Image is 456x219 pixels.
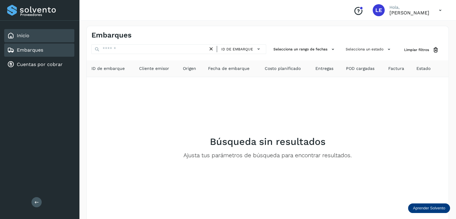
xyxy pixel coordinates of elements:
p: Aprender Solvento [413,206,445,211]
span: Estado [416,65,431,72]
button: ID de embarque [219,45,264,53]
a: Embarques [17,47,43,53]
span: Origen [183,65,196,72]
button: Limpiar filtros [399,44,444,55]
span: Costo planificado [265,65,301,72]
p: LAURA ELENA SANCHEZ FLORES [389,10,429,16]
div: Inicio [4,29,74,42]
span: ID de embarque [221,46,253,52]
p: Hola, [389,5,429,10]
div: Cuentas por cobrar [4,58,74,71]
span: Fecha de embarque [208,65,249,72]
div: Aprender Solvento [408,203,450,213]
span: Limpiar filtros [404,47,429,52]
span: ID de embarque [91,65,125,72]
button: Selecciona un estado [343,44,395,54]
span: POD cargadas [346,65,374,72]
span: Cliente emisor [139,65,169,72]
p: Ajusta tus parámetros de búsqueda para encontrar resultados. [183,152,352,159]
h4: Embarques [91,31,132,40]
div: Embarques [4,43,74,57]
span: Entregas [315,65,333,72]
button: Selecciona un rango de fechas [271,44,338,54]
span: Factura [388,65,404,72]
a: Inicio [17,33,29,38]
a: Cuentas por cobrar [17,61,63,67]
h2: Búsqueda sin resultados [210,136,326,147]
p: Proveedores [20,13,72,17]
